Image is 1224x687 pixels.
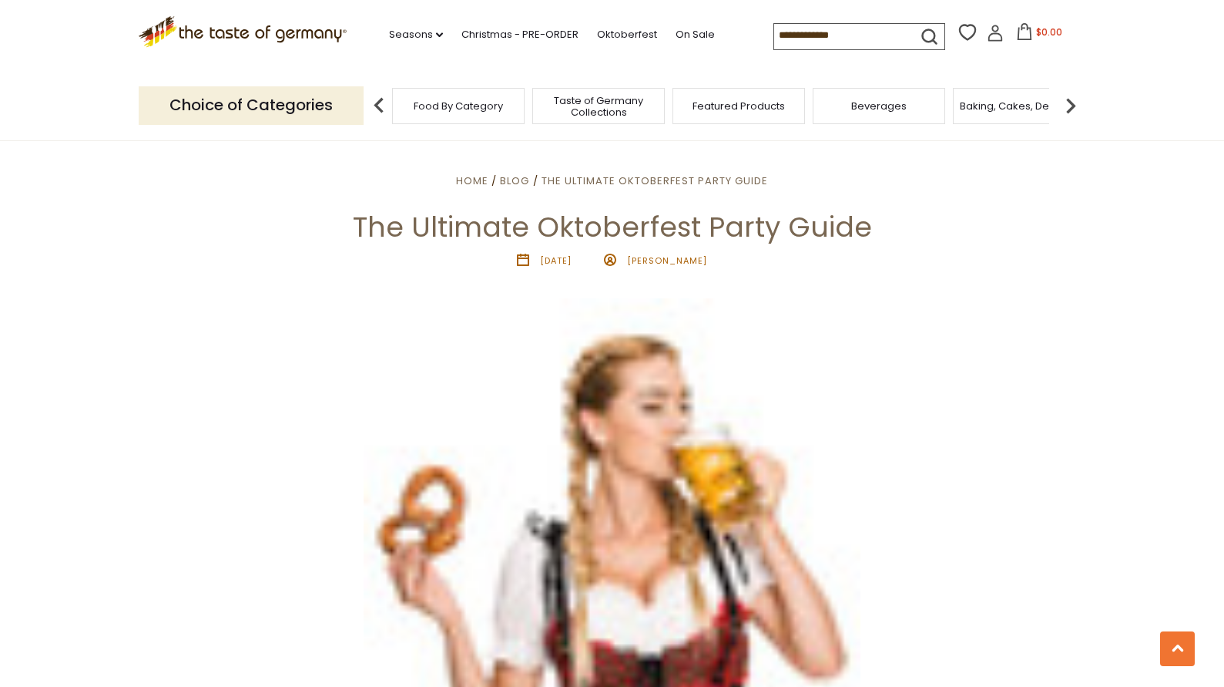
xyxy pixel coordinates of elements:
[542,173,768,188] a: The Ultimate Oktoberfest Party Guide
[48,210,1176,244] h1: The Ultimate Oktoberfest Party Guide
[461,26,578,43] a: Christmas - PRE-ORDER
[456,173,488,188] a: Home
[364,90,394,121] img: previous arrow
[597,26,657,43] a: Oktoberfest
[540,254,572,267] time: [DATE]
[851,100,907,112] a: Beverages
[960,100,1079,112] a: Baking, Cakes, Desserts
[1007,23,1072,46] button: $0.00
[414,100,503,112] a: Food By Category
[389,26,443,43] a: Seasons
[676,26,715,43] a: On Sale
[500,173,529,188] a: Blog
[1036,25,1062,39] span: $0.00
[627,254,707,267] span: [PERSON_NAME]
[1055,90,1086,121] img: next arrow
[139,86,364,124] p: Choice of Categories
[537,95,660,118] a: Taste of Germany Collections
[692,100,785,112] a: Featured Products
